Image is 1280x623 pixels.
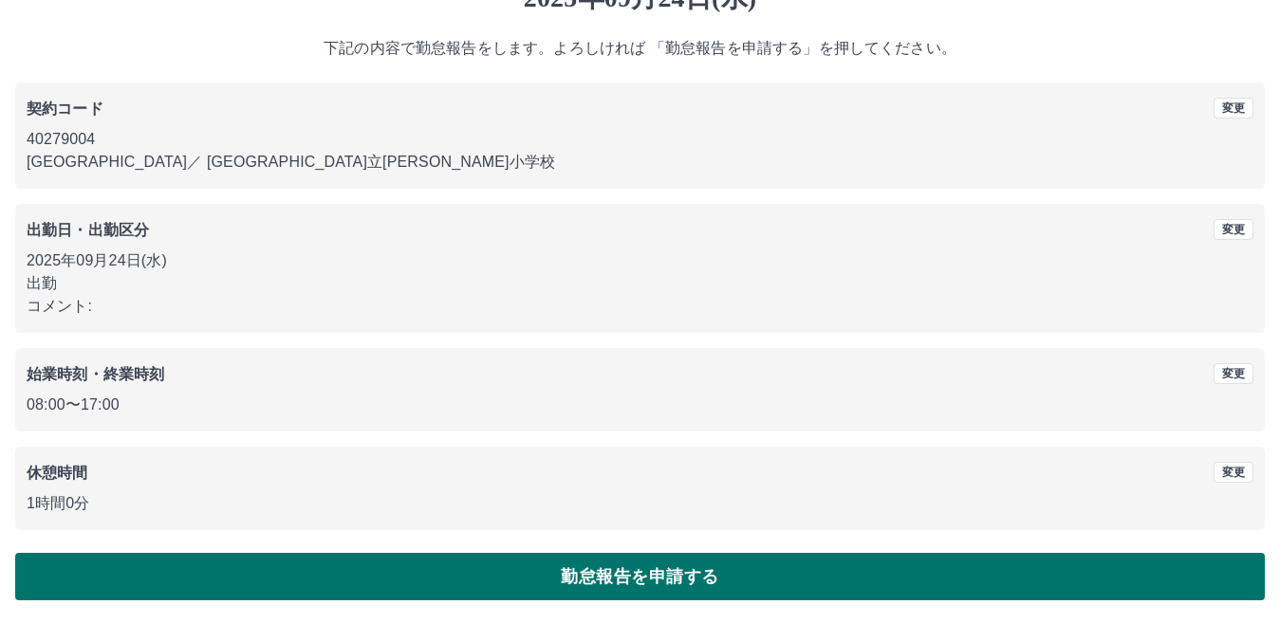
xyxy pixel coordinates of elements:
b: 出勤日・出勤区分 [27,222,149,238]
b: 契約コード [27,101,103,117]
p: [GEOGRAPHIC_DATA] ／ [GEOGRAPHIC_DATA]立[PERSON_NAME]小学校 [27,151,1253,174]
button: 変更 [1214,98,1253,119]
p: 下記の内容で勤怠報告をします。よろしければ 「勤怠報告を申請する」を押してください。 [15,37,1265,60]
button: 変更 [1214,363,1253,384]
b: 始業時刻・終業時刻 [27,366,164,382]
button: 変更 [1214,219,1253,240]
p: コメント: [27,295,1253,318]
p: 08:00 〜 17:00 [27,394,1253,416]
p: 1時間0分 [27,492,1253,515]
p: 出勤 [27,272,1253,295]
b: 休憩時間 [27,465,88,481]
p: 40279004 [27,128,1253,151]
button: 勤怠報告を申請する [15,553,1265,600]
button: 変更 [1214,462,1253,483]
p: 2025年09月24日(水) [27,249,1253,272]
